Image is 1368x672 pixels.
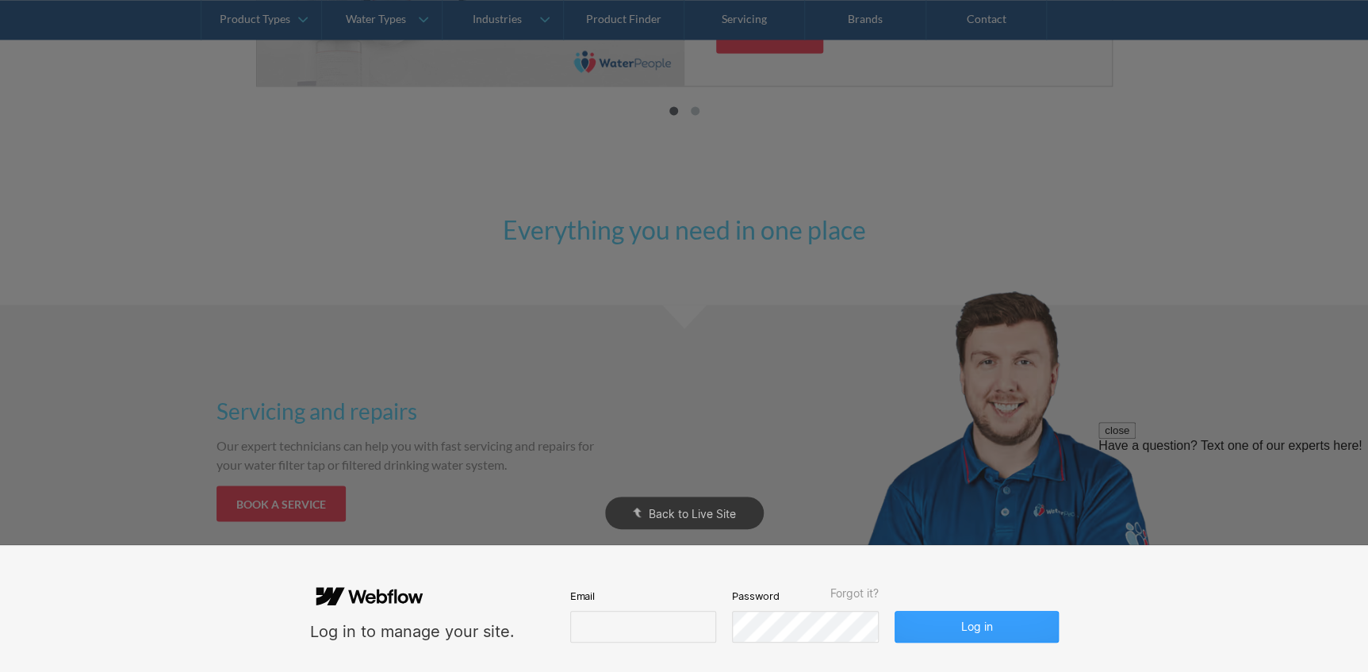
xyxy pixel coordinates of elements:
[732,589,780,603] span: Password
[649,507,736,520] span: Back to Live Site
[310,621,515,643] div: Log in to manage your site.
[895,611,1058,643] button: Log in
[38,17,135,56] button: Select to open the chat widget
[79,25,123,45] span: Text us
[830,587,879,600] span: Forgot it?
[570,589,595,603] span: Email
